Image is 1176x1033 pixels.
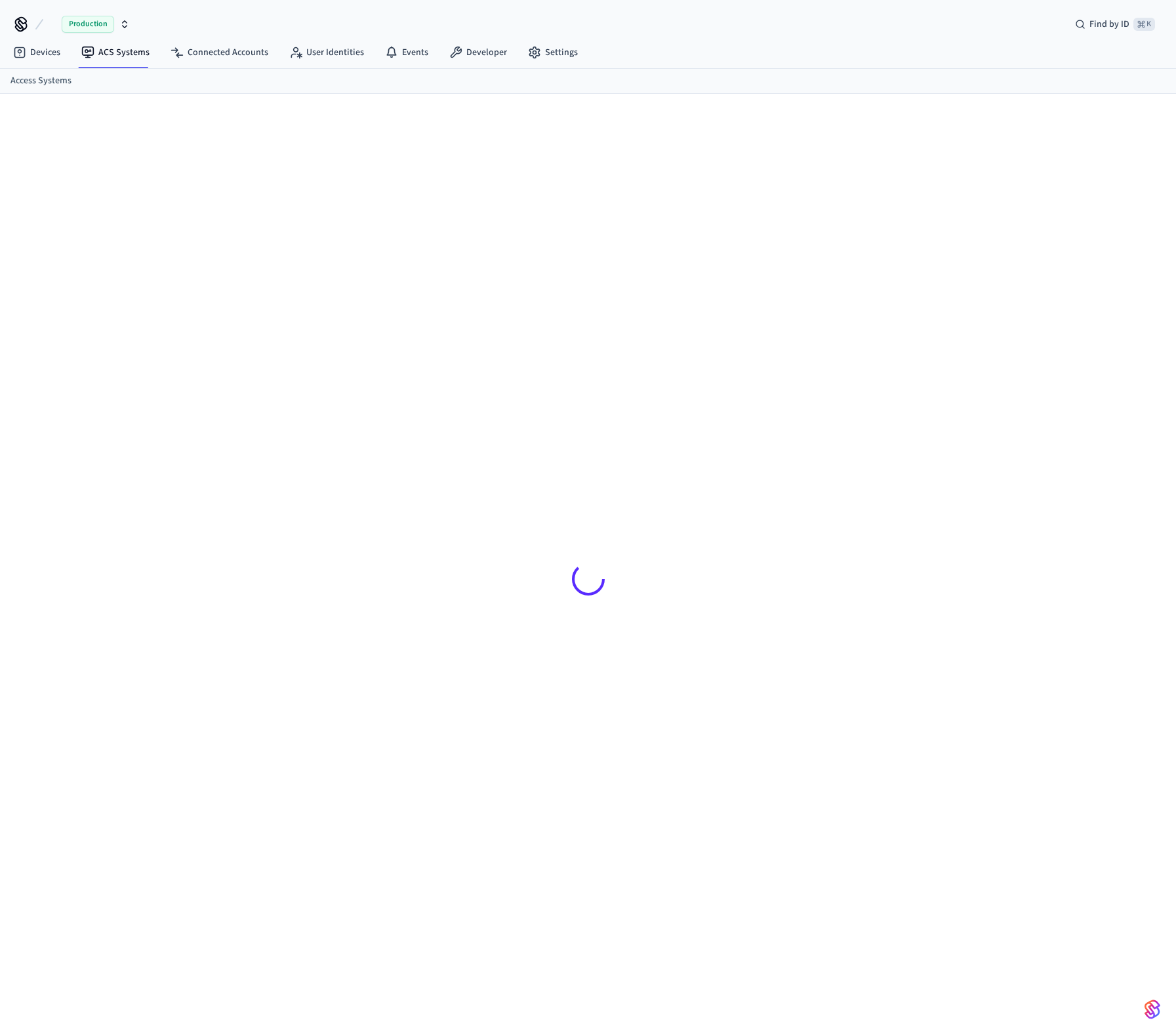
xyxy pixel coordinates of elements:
span: ⌘ K [1133,18,1155,31]
div: Find by ID⌘ K [1064,12,1166,36]
img: SeamLogoGradient.69752ec5.svg [1145,999,1160,1020]
span: Find by ID [1089,18,1129,31]
a: User Identities [279,41,375,64]
a: Access Systems [10,74,71,88]
a: ACS Systems [71,41,160,64]
span: Production [62,16,114,33]
a: Settings [517,41,588,64]
a: Connected Accounts [160,41,279,64]
a: Devices [3,41,71,64]
a: Developer [439,41,517,64]
a: Events [375,41,439,64]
